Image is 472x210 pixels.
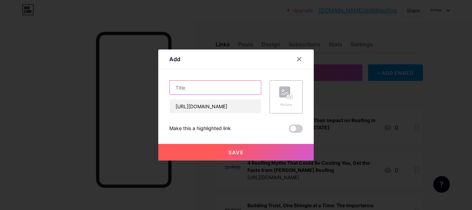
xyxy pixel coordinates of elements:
input: Title [170,81,261,94]
div: Picture [279,102,293,107]
div: Add [169,55,180,63]
input: URL [170,99,261,113]
button: Save [158,144,314,161]
div: Make this a highlighted link [169,125,231,133]
span: Save [228,149,244,155]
